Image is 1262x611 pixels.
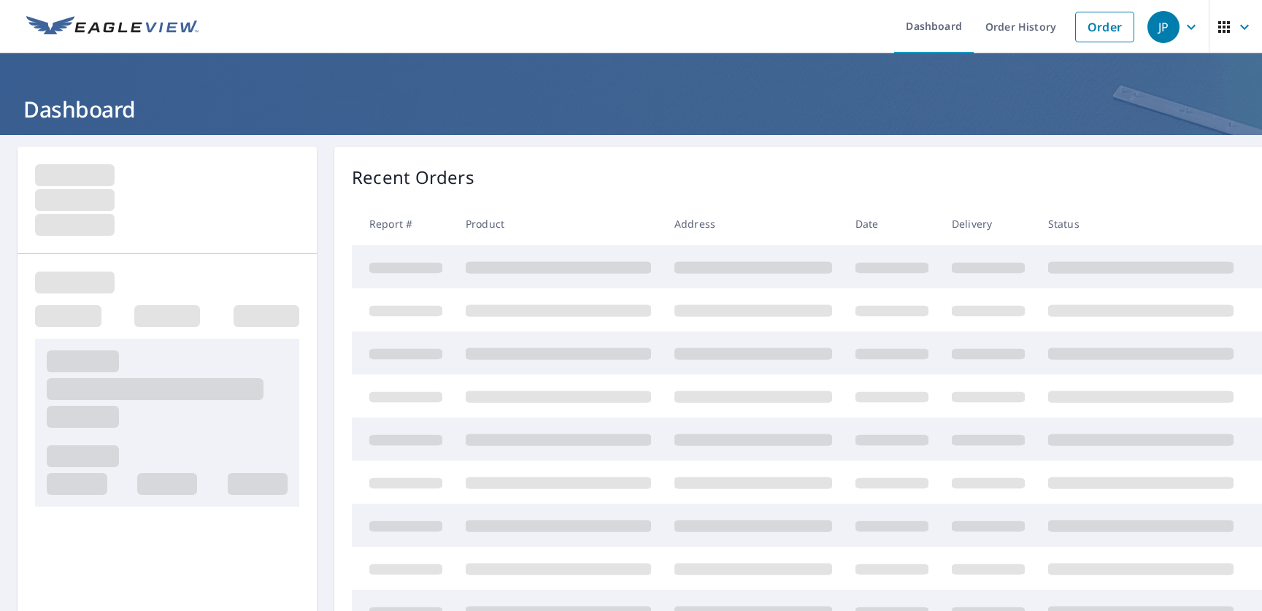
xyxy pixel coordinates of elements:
[1147,11,1180,43] div: JP
[940,202,1036,245] th: Delivery
[1075,12,1134,42] a: Order
[352,164,474,191] p: Recent Orders
[663,202,844,245] th: Address
[26,16,199,38] img: EV Logo
[454,202,663,245] th: Product
[844,202,940,245] th: Date
[18,94,1244,124] h1: Dashboard
[1036,202,1245,245] th: Status
[352,202,454,245] th: Report #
